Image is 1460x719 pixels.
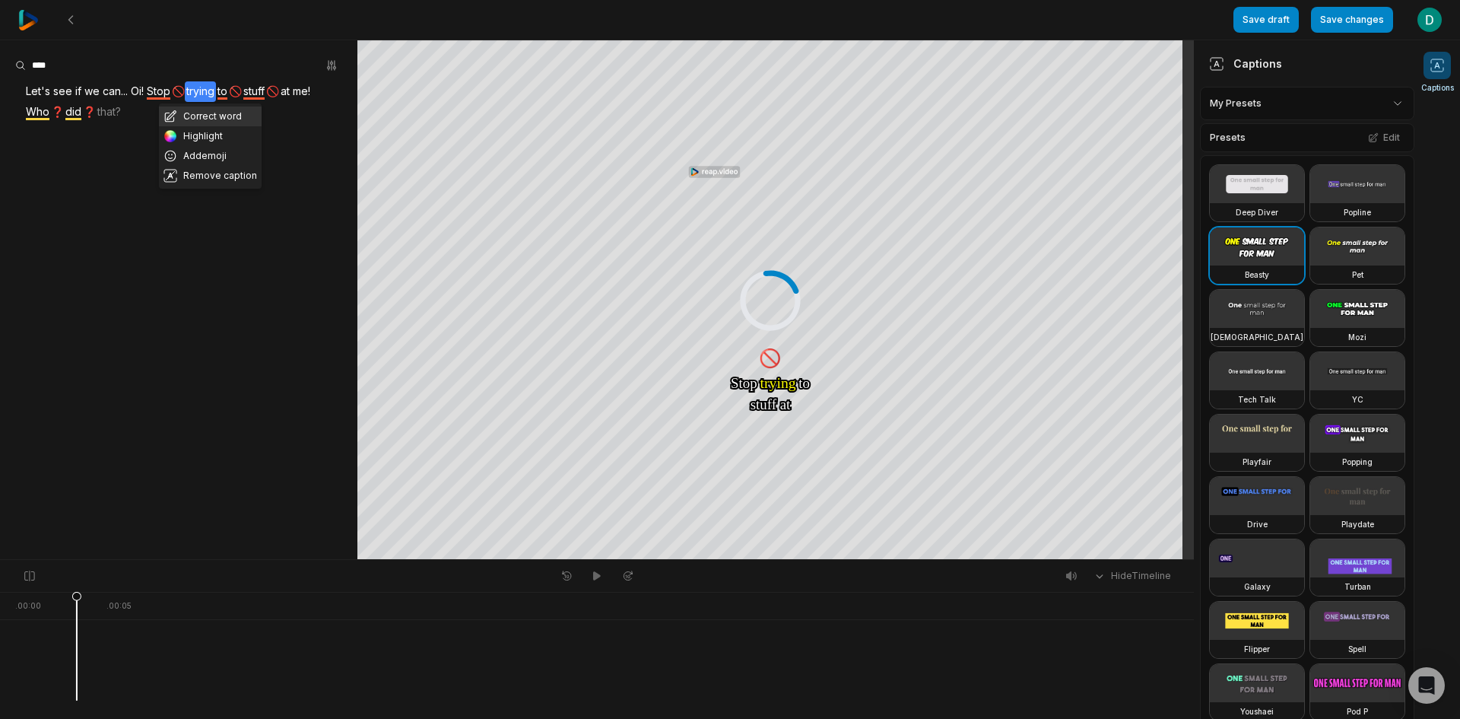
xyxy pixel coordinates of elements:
h3: Youshaei [1240,705,1274,717]
h3: [DEMOGRAPHIC_DATA] [1211,331,1303,343]
span: we [83,81,101,102]
span: if [74,81,83,102]
h3: Spell [1348,643,1366,655]
button: Addemoji [159,146,262,166]
div: Captions [1209,56,1282,72]
img: color_wheel.png [163,129,177,143]
button: Save changes [1311,7,1393,33]
span: Stop [145,81,172,102]
h3: Beasty [1245,269,1269,281]
button: Highlight [159,126,262,146]
span: see [52,81,74,102]
span: can... [101,81,129,102]
h3: Pod P [1347,705,1368,717]
h3: Galaxy [1244,581,1271,593]
h3: Playfair [1243,456,1271,468]
h3: Popping [1342,456,1373,468]
h3: Mozi [1348,331,1366,343]
button: Captions [1421,52,1454,94]
h3: Deep Diver [1236,206,1278,218]
button: Remove caption [159,166,262,186]
h3: Tech Talk [1238,393,1276,406]
h3: Drive [1247,518,1268,530]
button: Save draft [1233,7,1299,33]
span: stuff [242,81,266,102]
img: reap [18,10,39,30]
div: My Presets [1200,87,1414,120]
h3: Playdate [1341,518,1374,530]
h3: Turban [1344,581,1371,593]
button: HideTimeline [1088,565,1176,587]
h3: Popline [1344,206,1371,218]
button: Edit [1363,128,1404,148]
span: that? [96,102,122,122]
span: Captions [1421,82,1454,94]
div: Presets [1200,123,1414,152]
span: Oi! [129,81,145,102]
h3: Pet [1352,269,1363,281]
span: did [64,102,83,122]
div: Open Intercom Messenger [1408,667,1445,704]
span: at [279,81,291,102]
h3: YC [1352,393,1363,406]
span: to [216,81,229,102]
button: Correct word [159,107,262,126]
span: trying [185,81,216,102]
span: Let's [24,81,52,102]
span: Who [24,102,51,122]
span: me! [291,81,312,102]
h3: Flipper [1244,643,1270,655]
